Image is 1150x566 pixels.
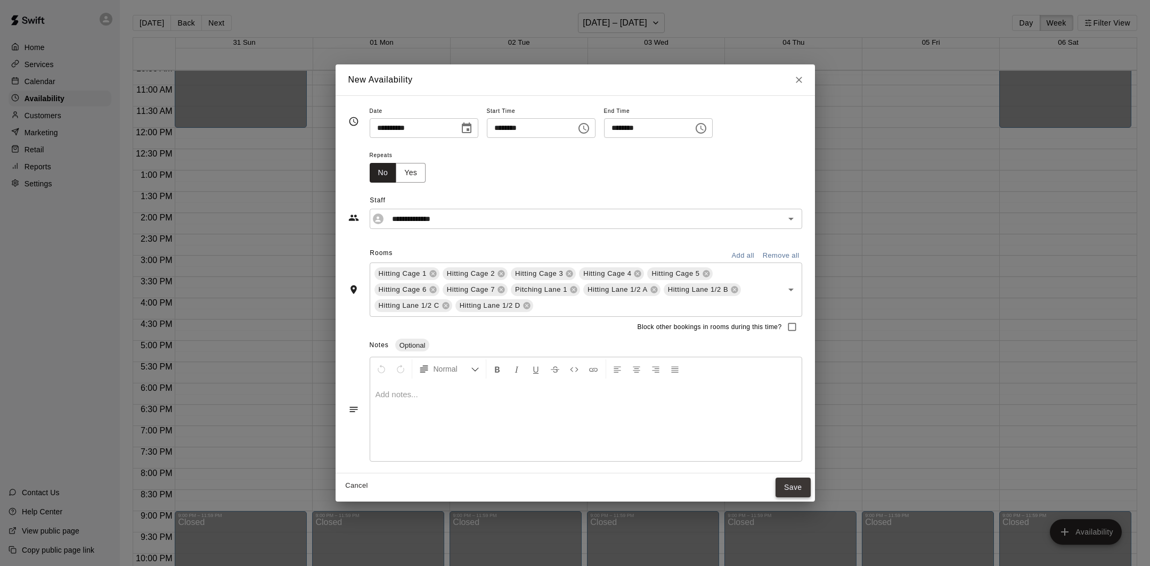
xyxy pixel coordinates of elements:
div: Hitting Lane 1/2 C [374,299,452,312]
button: Formatting Options [414,359,484,379]
button: No [370,163,397,183]
div: Hitting Cage 6 [374,283,439,296]
span: Hitting Cage 4 [579,268,635,279]
button: Center Align [627,359,646,379]
button: Choose date, selected date is Aug 31, 2025 [456,118,477,139]
button: Remove all [760,248,802,264]
button: Choose time, selected time is 12:00 PM [573,118,594,139]
button: Open [784,211,798,226]
svg: Timing [348,116,359,127]
span: Hitting Lane 1/2 C [374,300,444,311]
span: Optional [395,341,429,349]
span: Start Time [487,104,596,119]
div: Hitting Lane 1/2 A [583,283,660,296]
button: Insert Code [565,359,583,379]
button: Choose time, selected time is 4:00 PM [690,118,712,139]
span: Block other bookings in rooms during this time? [638,322,782,333]
span: Rooms [370,249,393,257]
div: Hitting Cage 2 [443,267,508,280]
span: Hitting Cage 6 [374,284,431,295]
div: Hitting Cage 1 [374,267,439,280]
button: Add all [726,248,760,264]
span: Hitting Cage 5 [647,268,704,279]
button: Redo [392,359,410,379]
h6: New Availability [348,73,413,87]
span: Normal [434,364,471,374]
span: Repeats [370,149,435,163]
span: Hitting Lane 1/2 B [664,284,732,295]
div: Hitting Cage 3 [511,267,576,280]
span: Hitting Lane 1/2 D [455,300,525,311]
div: Hitting Cage 7 [443,283,508,296]
svg: Staff [348,212,359,223]
button: Yes [396,163,426,183]
div: Pitching Lane 1 [511,283,580,296]
span: Hitting Cage 3 [511,268,567,279]
button: Cancel [340,478,374,494]
button: Insert Link [584,359,602,379]
span: Pitching Lane 1 [511,284,572,295]
div: Hitting Lane 1/2 D [455,299,533,312]
button: Justify Align [666,359,684,379]
button: Close [789,70,809,89]
div: Hitting Lane 1/2 B [664,283,741,296]
button: Right Align [647,359,665,379]
span: Hitting Cage 2 [443,268,499,279]
div: Hitting Cage 5 [647,267,712,280]
span: Date [370,104,478,119]
svg: Rooms [348,284,359,295]
button: Format Underline [527,359,545,379]
button: Format Bold [488,359,507,379]
button: Left Align [608,359,626,379]
button: Open [784,282,798,297]
span: End Time [604,104,713,119]
span: Notes [370,341,389,349]
button: Format Strikethrough [546,359,564,379]
div: Hitting Cage 4 [579,267,644,280]
div: outlined button group [370,163,426,183]
span: Hitting Cage 7 [443,284,499,295]
span: Hitting Cage 1 [374,268,431,279]
button: Save [776,478,811,497]
button: Undo [372,359,390,379]
button: Format Italics [508,359,526,379]
svg: Notes [348,404,359,415]
span: Staff [370,192,802,209]
span: Hitting Lane 1/2 A [583,284,652,295]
